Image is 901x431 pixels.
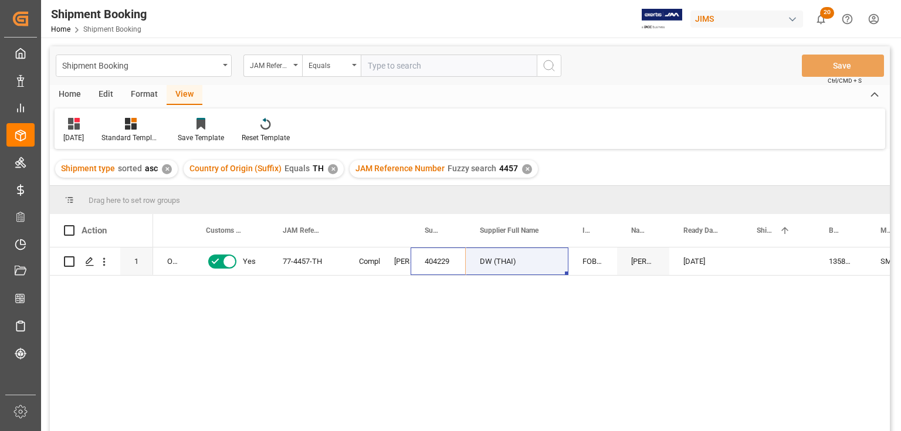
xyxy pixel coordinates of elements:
div: ✕ [522,164,532,174]
span: Name of the Carrier/Forwarder [631,226,645,235]
a: Home [51,25,70,33]
span: Incoterm [582,226,592,235]
span: Shipment type [61,164,115,173]
div: 404229 [411,247,466,275]
span: asc [145,164,158,173]
div: ✕ [162,164,172,174]
span: Shipment type [757,226,775,235]
span: JAM Reference Number [355,164,445,173]
button: Save [802,55,884,77]
span: Equals [284,164,310,173]
div: Equals [309,57,348,71]
div: Standard Templates [101,133,160,143]
div: Reset Template [242,133,290,143]
span: Ctrl/CMD + S [828,76,862,85]
div: Press SPACE to select this row. [50,247,153,276]
div: JIMS [690,11,803,28]
div: Shipment Booking [51,5,147,23]
span: Booking Number [829,226,842,235]
div: Format [122,85,167,105]
input: Type to search [361,55,537,77]
span: sorted [118,164,142,173]
div: View [167,85,202,105]
div: Save Template [178,133,224,143]
button: Help Center [834,6,861,32]
div: Edit [90,85,122,105]
span: TH [313,164,324,173]
span: Fuzzy search [448,164,496,173]
div: FOB Laem Chabang,TH [568,247,617,275]
button: search button [537,55,561,77]
span: Drag here to set row groups [89,196,180,205]
div: JAM Reference Number [250,57,290,71]
span: Ready Date [683,226,718,235]
span: 20 [820,7,834,19]
button: open menu [56,55,232,77]
span: Country of Origin (Suffix) [189,164,282,173]
div: 13583972 [815,247,866,275]
div: [PERSON_NAME] [617,247,669,275]
span: Supplier Full Name [480,226,538,235]
button: open menu [302,55,361,77]
div: 1 [120,247,153,275]
div: [DATE] [63,133,84,143]
button: open menu [243,55,302,77]
div: DW (THAI) [466,247,568,275]
div: [PERSON_NAME] [394,248,397,275]
div: [DATE] [669,247,743,275]
div: Home [50,85,90,105]
div: 77-4457-TH [269,247,345,275]
span: 4457 [499,164,518,173]
span: JAM Reference Number [283,226,320,235]
span: Yes [243,248,256,275]
div: Action [82,225,107,236]
div: ✕ [328,164,338,174]
span: Master [PERSON_NAME] of Lading Number [880,226,893,235]
div: OW [153,247,192,275]
span: Customs documents sent to broker [206,226,244,235]
button: JIMS [690,8,808,30]
div: Shipment Booking [62,57,219,72]
span: Supplier Number [425,226,441,235]
img: Exertis%20JAM%20-%20Email%20Logo.jpg_1722504956.jpg [642,9,682,29]
div: Completed [359,248,366,275]
button: show 20 new notifications [808,6,834,32]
